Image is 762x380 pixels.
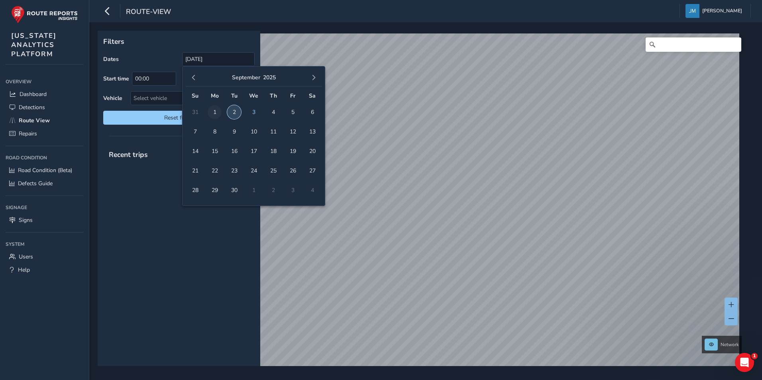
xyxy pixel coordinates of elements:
div: Road Condition [6,152,83,164]
span: [US_STATE] ANALYTICS PLATFORM [11,31,57,59]
span: Tu [231,92,238,100]
span: 17 [247,144,261,158]
span: 20 [305,144,319,158]
span: Sa [309,92,316,100]
span: 12 [286,125,300,139]
span: 5 [286,105,300,119]
span: Signs [19,216,33,224]
span: Th [270,92,277,100]
a: Dashboard [6,88,83,101]
a: Defects Guide [6,177,83,190]
span: Defects Guide [18,180,53,187]
span: Recent trips [103,144,153,165]
span: 2 [227,105,241,119]
label: Start time [103,75,129,82]
span: Users [19,253,33,261]
span: route-view [126,7,171,18]
button: 2025 [263,74,276,81]
span: Su [192,92,198,100]
span: 18 [266,144,280,158]
label: Vehicle [103,94,122,102]
span: 11 [266,125,280,139]
span: Route View [19,117,50,124]
a: Road Condition (Beta) [6,164,83,177]
span: 27 [305,164,319,178]
span: Help [18,266,30,274]
span: 25 [266,164,280,178]
span: 30 [227,183,241,197]
a: Detections [6,101,83,114]
span: 1 [751,353,758,359]
a: Help [6,263,83,276]
div: Select vehicle [131,92,241,105]
iframe: Intercom live chat [735,353,754,372]
div: System [6,238,83,250]
span: Road Condition (Beta) [18,166,72,174]
span: 13 [305,125,319,139]
span: 19 [286,144,300,158]
span: 3 [247,105,261,119]
span: 24 [247,164,261,178]
span: Dashboard [20,90,47,98]
span: Reset filters [109,114,249,121]
span: 4 [266,105,280,119]
a: Route View [6,114,83,127]
input: Search [646,37,741,52]
a: Signs [6,214,83,227]
span: Fr [290,92,295,100]
span: 23 [227,164,241,178]
span: 22 [208,164,222,178]
span: 26 [286,164,300,178]
button: [PERSON_NAME] [685,4,745,18]
span: 10 [247,125,261,139]
button: September [232,74,260,81]
div: Signage [6,202,83,214]
a: Users [6,250,83,263]
span: 6 [305,105,319,119]
canvas: Map [100,33,739,375]
p: Filters [103,36,255,47]
span: 9 [227,125,241,139]
span: 28 [188,183,202,197]
span: 21 [188,164,202,178]
span: Mo [211,92,219,100]
span: Detections [19,104,45,111]
span: 29 [208,183,222,197]
span: 7 [188,125,202,139]
a: Repairs [6,127,83,140]
span: 1 [208,105,222,119]
span: 8 [208,125,222,139]
button: Reset filters [103,111,255,125]
label: Dates [103,55,119,63]
img: diamond-layout [685,4,699,18]
span: We [249,92,258,100]
span: [PERSON_NAME] [702,4,742,18]
span: 16 [227,144,241,158]
span: Network [721,341,739,348]
span: 14 [188,144,202,158]
div: Overview [6,76,83,88]
span: Repairs [19,130,37,137]
img: rr logo [11,6,78,24]
span: 15 [208,144,222,158]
